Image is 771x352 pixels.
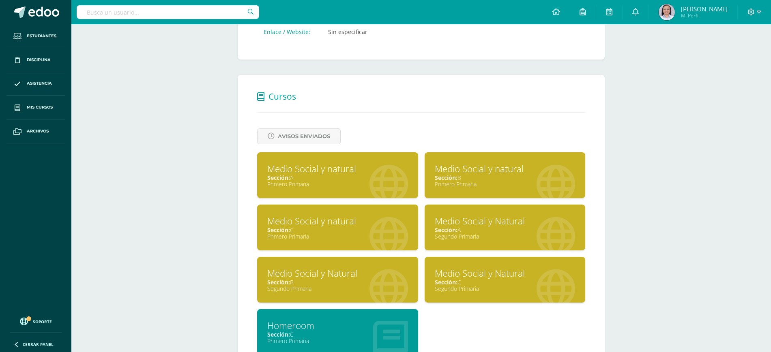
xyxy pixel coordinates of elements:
[27,104,53,111] span: Mis cursos
[6,48,65,72] a: Disciplina
[435,233,576,240] div: Segundo Primaria
[267,285,408,292] div: Segundo Primaria
[268,91,296,102] span: Cursos
[10,316,62,326] a: Soporte
[6,96,65,119] a: Mis cursos
[435,226,457,234] span: Sección:
[681,12,728,19] span: Mi Perfil
[27,33,56,39] span: Estudiantes
[267,337,408,345] div: Primero Primaria
[322,25,430,39] td: Sin especificar
[257,25,322,39] td: Enlace / Website:
[267,267,408,279] div: Medio Social y Natural
[435,267,576,279] div: Medio Social y Natural
[6,24,65,48] a: Estudiantes
[435,174,576,181] div: B
[27,57,51,63] span: Disciplina
[267,278,408,286] div: B
[267,174,290,181] span: Sección:
[681,5,728,13] span: [PERSON_NAME]
[267,215,408,227] div: Medio Social y natural
[435,278,457,286] span: Sección:
[435,226,576,234] div: A
[6,72,65,96] a: Asistencia
[278,129,330,144] span: Avisos Enviados
[257,128,341,144] a: Avisos Enviados
[33,319,52,324] span: Soporte
[77,5,259,19] input: Busca un usuario...
[257,152,418,198] a: Medio Social y naturalSección:APrimero Primaria
[435,180,576,188] div: Primero Primaria
[425,152,586,198] a: Medio Social y naturalSección:BPrimero Primaria
[425,257,586,303] a: Medio Social y NaturalSección:CSegundo Primaria
[27,128,49,134] span: Archivos
[435,162,576,175] div: Medio Social y natural
[435,174,457,181] span: Sección:
[257,205,418,250] a: Medio Social y naturalSección:CPrimero Primaria
[267,233,408,240] div: Primero Primaria
[267,226,408,234] div: C
[267,226,290,234] span: Sección:
[267,174,408,181] div: A
[6,119,65,143] a: Archivos
[257,257,418,303] a: Medio Social y NaturalSección:BSegundo Primaria
[267,331,408,338] div: C
[267,331,290,338] span: Sección:
[267,162,408,175] div: Medio Social y natural
[23,341,54,347] span: Cerrar panel
[425,205,586,250] a: Medio Social y NaturalSección:ASegundo Primaria
[27,80,52,87] span: Asistencia
[435,278,576,286] div: C
[267,278,290,286] span: Sección:
[435,285,576,292] div: Segundo Primaria
[267,319,408,332] div: Homeroom
[435,215,576,227] div: Medio Social y Natural
[267,180,408,188] div: Primero Primaria
[659,4,675,20] img: 362840c0840221cfc42a5058b27e03ff.png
